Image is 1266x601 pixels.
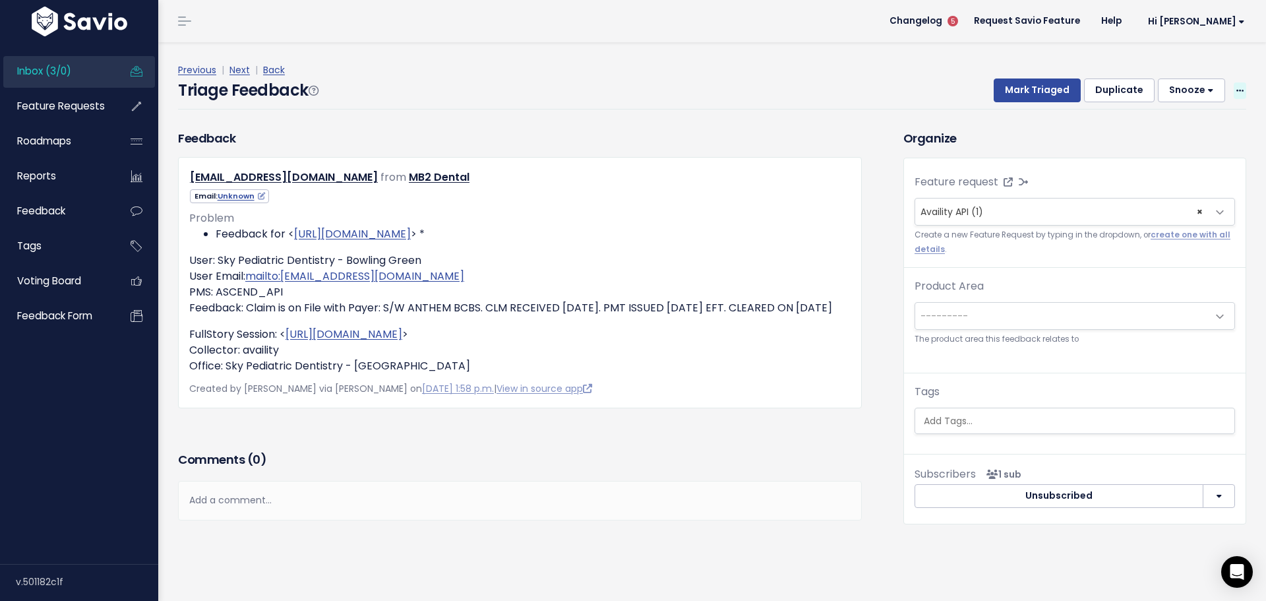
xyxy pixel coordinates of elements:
[915,230,1230,254] a: create one with all details
[915,332,1235,346] small: The product area this feedback relates to
[253,451,260,468] span: 0
[3,91,109,121] a: Feature Requests
[218,191,265,201] a: Unknown
[28,7,131,36] img: logo-white.9d6f32f41409.svg
[409,170,469,185] a: MB2 Dental
[380,170,406,185] span: from
[178,63,216,77] a: Previous
[889,16,942,26] span: Changelog
[3,56,109,86] a: Inbox (3/0)
[903,129,1246,147] h3: Organize
[3,161,109,191] a: Reports
[190,170,378,185] a: [EMAIL_ADDRESS][DOMAIN_NAME]
[1132,11,1255,32] a: Hi [PERSON_NAME]
[920,205,983,218] span: Availity API (1)
[189,327,851,374] p: FullStory Session: < > Collector: availity Office: Sky Pediatric Dentistry - [GEOGRAPHIC_DATA]
[245,269,464,284] a: mailto:[EMAIL_ADDRESS][DOMAIN_NAME]
[17,204,65,218] span: Feedback
[919,414,1240,428] input: Add Tags...
[915,466,976,482] span: Subscribers
[1148,16,1245,26] span: Hi [PERSON_NAME]
[17,274,81,288] span: Voting Board
[1091,11,1132,31] a: Help
[1221,556,1253,588] div: Open Intercom Messenger
[253,63,260,77] span: |
[3,196,109,226] a: Feedback
[294,226,411,241] a: [URL][DOMAIN_NAME]
[17,64,71,78] span: Inbox (3/0)
[915,278,984,294] label: Product Area
[178,79,318,102] h4: Triage Feedback
[981,468,1021,481] span: <p><strong>Subscribers</strong><br><br> - Ilkay Kucuk<br> </p>
[229,63,250,77] a: Next
[3,126,109,156] a: Roadmaps
[178,451,862,469] h3: Comments ( )
[1084,79,1155,102] button: Duplicate
[994,79,1081,102] button: Mark Triaged
[497,382,592,395] a: View in source app
[263,63,285,77] a: Back
[216,226,851,242] li: Feedback for < > *
[920,309,968,323] span: ---------
[3,231,109,261] a: Tags
[948,16,958,26] span: 5
[915,228,1235,257] small: Create a new Feature Request by typing in the dropdown, or .
[190,189,269,203] span: Email:
[189,382,592,395] span: Created by [PERSON_NAME] via [PERSON_NAME] on |
[3,301,109,331] a: Feedback form
[178,481,862,520] div: Add a comment...
[189,253,851,316] p: User: Sky Pediatric Dentistry - Bowling Green User Email: PMS: ASCEND_API Feedback: Claim is on F...
[16,565,158,599] div: v.501182c1f
[286,327,402,342] a: [URL][DOMAIN_NAME]
[3,266,109,296] a: Voting Board
[915,484,1203,508] button: Unsubscribed
[17,239,42,253] span: Tags
[17,134,71,148] span: Roadmaps
[178,129,235,147] h3: Feedback
[422,382,494,395] a: [DATE] 1:58 p.m.
[1197,199,1203,225] span: ×
[17,169,56,183] span: Reports
[963,11,1091,31] a: Request Savio Feature
[915,384,940,400] label: Tags
[915,174,998,190] label: Feature request
[17,309,92,323] span: Feedback form
[219,63,227,77] span: |
[1158,79,1225,102] button: Snooze
[189,210,234,226] span: Problem
[17,99,105,113] span: Feature Requests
